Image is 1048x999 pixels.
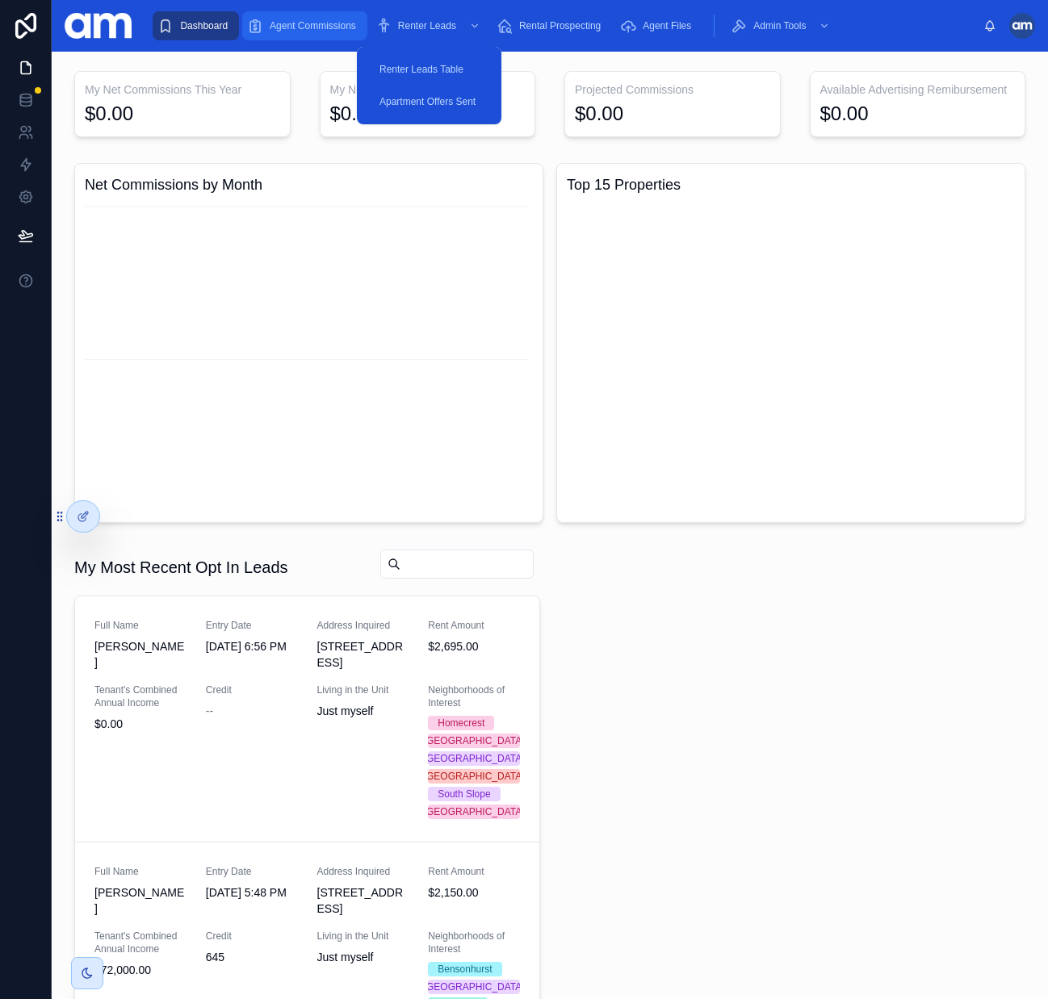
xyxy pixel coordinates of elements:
a: Agent Files [615,11,702,40]
h3: Top 15 Properties [567,173,1015,196]
a: Renter Leads Table [367,55,492,84]
span: Renter Leads [398,19,456,32]
span: Address Inquired [317,865,409,878]
span: Renter Leads Table [379,63,463,76]
span: [PERSON_NAME] [94,884,187,917]
a: Dashboard [153,11,239,40]
span: Agent Commissions [270,19,356,32]
span: Rent Amount [428,619,520,632]
span: Credit [206,930,298,943]
div: $0.00 [575,101,623,127]
div: chart [567,203,1015,512]
div: [GEOGRAPHIC_DATA] [424,769,525,784]
span: Tenant's Combined Annual Income [94,683,187,709]
span: 645 [206,949,298,965]
h3: Net Commissions by Month [85,173,533,196]
h3: My Net Commissions This Year [85,82,280,98]
span: Full Name [94,865,187,878]
div: [GEOGRAPHIC_DATA] [424,805,525,819]
span: Tenant's Combined Annual Income [94,930,187,955]
a: Apartment Offers Sent [367,87,492,116]
span: [DATE] 5:48 PM [206,884,298,901]
span: -- [206,703,213,719]
span: Just myself [317,949,409,965]
span: [STREET_ADDRESS] [317,638,409,671]
h3: Available Advertising Remibursement [820,82,1016,98]
h3: My Net Commissions Last Year [330,82,526,98]
div: Homecrest [438,716,484,730]
span: $72,000.00 [94,962,187,978]
span: $2,150.00 [428,884,520,901]
span: Agent Files [643,19,691,32]
span: [DATE] 6:56 PM [206,638,298,654]
span: Admin Tools [753,19,806,32]
span: [PERSON_NAME] [94,638,187,671]
span: Entry Date [206,619,298,632]
span: Apartment Offers Sent [379,95,476,108]
span: $2,695.00 [428,638,520,654]
div: [GEOGRAPHIC_DATA] [424,734,525,748]
div: Bensonhurst [438,962,492,976]
span: Address Inquired [317,619,409,632]
a: Rental Prospecting [492,11,612,40]
div: $0.00 [330,101,379,127]
span: [STREET_ADDRESS] [317,884,409,917]
span: Rental Prospecting [519,19,601,32]
div: $0.00 [820,101,869,127]
a: Admin Tools [726,11,838,40]
img: App logo [65,13,132,39]
span: $0.00 [94,716,187,732]
a: Full Name[PERSON_NAME]Entry Date[DATE] 6:56 PMAddress Inquired[STREET_ADDRESS]Rent Amount$2,695.0... [75,596,539,842]
div: [GEOGRAPHIC_DATA] [424,751,525,766]
div: South Slope [438,787,490,801]
span: Just myself [317,703,409,719]
div: scrollable content [145,8,983,44]
div: $0.00 [85,101,133,127]
a: Renter Leads [371,11,488,40]
span: Neighborhoods of Interest [428,930,520,955]
span: Full Name [94,619,187,632]
h3: Projected Commissions [575,82,770,98]
span: Rent Amount [428,865,520,878]
span: Neighborhoods of Interest [428,683,520,709]
span: Dashboard [180,19,228,32]
span: Entry Date [206,865,298,878]
div: chart [85,203,533,512]
span: Credit [206,683,298,696]
span: Living in the Unit [317,930,409,943]
div: [GEOGRAPHIC_DATA] [424,980,525,994]
h1: My Most Recent Opt In Leads [74,556,288,579]
a: Agent Commissions [242,11,367,40]
span: Living in the Unit [317,683,409,696]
